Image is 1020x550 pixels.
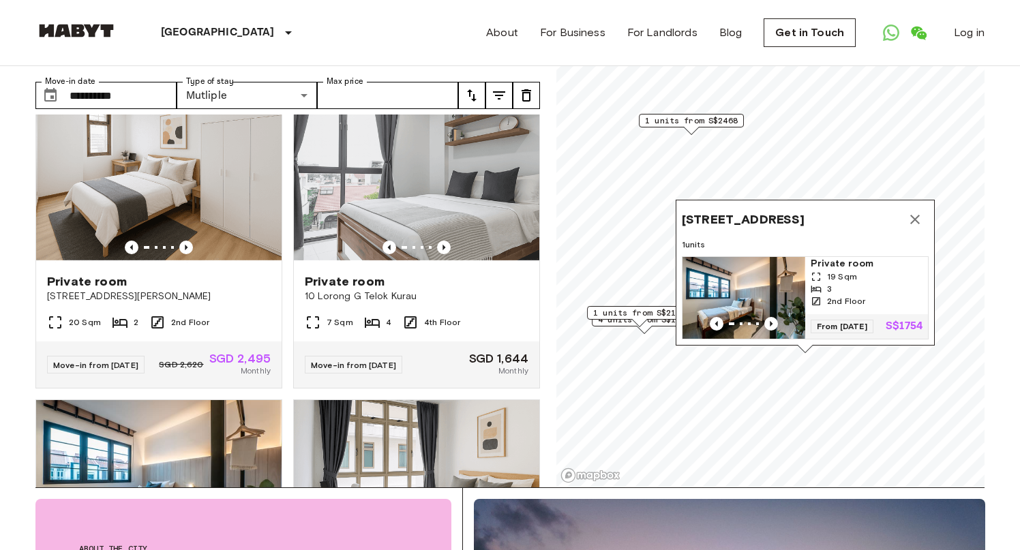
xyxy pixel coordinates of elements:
[710,317,723,331] button: Previous image
[45,76,95,87] label: Move-in date
[587,306,692,327] div: Map marker
[560,468,620,483] a: Mapbox logo
[47,290,271,303] span: [STREET_ADDRESS][PERSON_NAME]
[886,321,922,332] p: S$1754
[327,76,363,87] label: Max price
[469,352,528,365] span: SGD 1,644
[827,295,865,307] span: 2nd Floor
[47,273,127,290] span: Private room
[827,271,857,283] span: 19 Sqm
[645,114,738,127] span: 1 units from S$2468
[437,241,451,254] button: Previous image
[498,365,528,377] span: Monthly
[556,3,985,487] canvas: Map
[764,18,856,47] a: Get in Touch
[186,76,234,87] label: Type of stay
[134,316,138,329] span: 2
[676,200,935,353] div: Map marker
[811,320,873,333] span: From [DATE]
[639,114,744,135] div: Map marker
[424,316,460,329] span: 4th Floor
[513,82,540,109] button: tune
[627,25,697,41] a: For Landlords
[305,290,528,303] span: 10 Lorong G Telok Kurau
[877,19,905,46] a: Open WhatsApp
[241,365,271,377] span: Monthly
[177,82,318,109] div: Mutliple
[179,241,193,254] button: Previous image
[382,241,396,254] button: Previous image
[35,24,117,37] img: Habyt
[294,99,539,262] img: Marketing picture of unit SG-01-029-005-02
[161,25,275,41] p: [GEOGRAPHIC_DATA]
[305,273,385,290] span: Private room
[458,82,485,109] button: tune
[311,360,396,370] span: Move-in from [DATE]
[593,307,686,319] span: 1 units from S$2104
[764,317,778,331] button: Previous image
[540,25,605,41] a: For Business
[37,82,64,109] button: Choose date, selected date is 30 Sep 2025
[682,257,805,339] img: Marketing picture of unit SG-01-027-006-02
[293,98,540,388] a: Marketing picture of unit SG-01-029-005-02Previous imagePrevious imagePrivate room10 Lorong G Tel...
[486,25,518,41] a: About
[386,316,391,329] span: 4
[327,316,353,329] span: 7 Sqm
[53,360,138,370] span: Move-in from [DATE]
[682,211,805,228] span: [STREET_ADDRESS]
[125,241,138,254] button: Previous image
[682,239,929,251] span: 1 units
[811,257,922,271] span: Private room
[159,358,203,371] span: SGD 2,620
[35,98,282,388] a: Marketing picture of unit SG-01-001-006-01Previous imagePrevious imagePrivate room[STREET_ADDRESS...
[954,25,985,41] a: Log in
[827,283,832,295] span: 3
[69,316,101,329] span: 20 Sqm
[209,352,271,365] span: SGD 2,495
[682,256,929,339] a: Marketing picture of unit SG-01-027-006-02Previous imagePrevious imagePrivate room19 Sqm32nd Floo...
[36,99,282,262] img: Marketing picture of unit SG-01-001-006-01
[719,25,742,41] a: Blog
[905,19,932,46] a: Open WeChat
[485,82,513,109] button: tune
[171,316,209,329] span: 2nd Floor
